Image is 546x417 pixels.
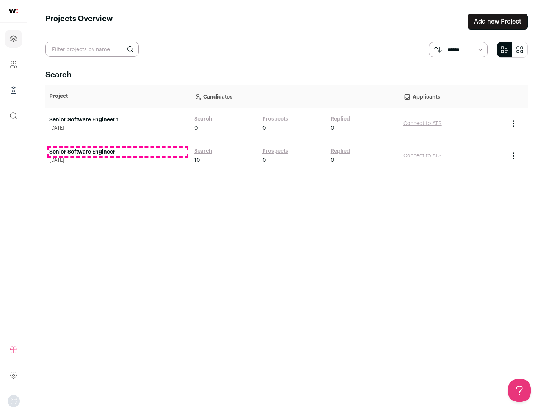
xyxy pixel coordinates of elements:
[45,14,113,30] h1: Projects Overview
[5,81,22,99] a: Company Lists
[49,125,187,131] span: [DATE]
[509,151,518,160] button: Project Actions
[45,42,139,57] input: Filter projects by name
[194,89,396,104] p: Candidates
[5,55,22,74] a: Company and ATS Settings
[262,115,288,123] a: Prospects
[49,116,187,124] a: Senior Software Engineer 1
[194,147,212,155] a: Search
[49,92,187,100] p: Project
[509,119,518,128] button: Project Actions
[8,395,20,407] button: Open dropdown
[331,147,350,155] a: Replied
[262,157,266,164] span: 0
[49,157,187,163] span: [DATE]
[9,9,18,13] img: wellfound-shorthand-0d5821cbd27db2630d0214b213865d53afaa358527fdda9d0ea32b1df1b89c2c.svg
[403,153,442,158] a: Connect to ATS
[49,148,187,156] a: Senior Software Engineer
[5,30,22,48] a: Projects
[331,115,350,123] a: Replied
[194,157,200,164] span: 10
[262,124,266,132] span: 0
[331,124,334,132] span: 0
[8,395,20,407] img: nopic.png
[45,70,528,80] h2: Search
[331,157,334,164] span: 0
[194,115,212,123] a: Search
[508,379,531,402] iframe: Help Scout Beacon - Open
[403,121,442,126] a: Connect to ATS
[468,14,528,30] a: Add new Project
[194,124,198,132] span: 0
[403,89,501,104] p: Applicants
[262,147,288,155] a: Prospects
